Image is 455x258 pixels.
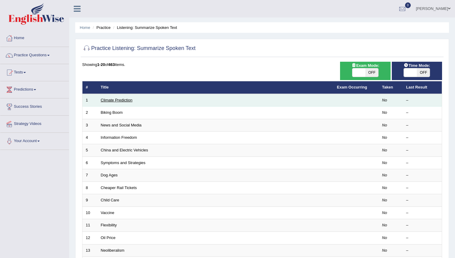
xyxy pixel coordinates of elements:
[382,123,387,127] em: No
[403,81,442,94] th: Last Result
[82,94,97,107] td: 1
[101,210,114,215] a: Vaccine
[382,248,387,253] em: No
[101,123,142,127] a: News and Social Media
[101,198,119,202] a: Child Care
[101,173,118,177] a: Dog Ages
[82,157,97,169] td: 6
[382,210,387,215] em: No
[406,148,439,153] div: –
[382,110,387,115] em: No
[0,30,69,45] a: Home
[349,62,382,69] span: Exam Mode:
[82,232,97,244] td: 12
[82,62,442,67] div: Showing of items.
[379,81,403,94] th: Taken
[401,62,432,69] span: Time Mode:
[0,64,69,79] a: Tests
[101,185,137,190] a: Cheaper Rail Tickets
[382,198,387,202] em: No
[82,132,97,144] td: 4
[101,248,125,253] a: Neoliberalism
[82,219,97,232] td: 11
[382,235,387,240] em: No
[82,144,97,157] td: 5
[406,123,439,128] div: –
[337,85,367,89] a: Exam Occurring
[82,107,97,119] td: 2
[406,222,439,228] div: –
[406,248,439,253] div: –
[406,210,439,216] div: –
[382,160,387,165] em: No
[406,98,439,103] div: –
[405,2,411,8] span: 0
[82,169,97,182] td: 7
[0,81,69,96] a: Predictions
[108,62,115,67] b: 463
[417,68,430,77] span: OFF
[406,110,439,116] div: –
[382,135,387,140] em: No
[382,185,387,190] em: No
[382,148,387,152] em: No
[80,25,90,30] a: Home
[97,62,105,67] b: 1-20
[0,98,69,113] a: Success Stories
[406,235,439,241] div: –
[365,68,378,77] span: OFF
[112,25,177,30] li: Listening: Summarize Spoken Text
[0,116,69,131] a: Strategy Videos
[406,197,439,203] div: –
[406,185,439,191] div: –
[82,44,196,53] h2: Practice Listening: Summarize Spoken Text
[101,98,133,102] a: Climate Prediction
[97,81,334,94] th: Title
[0,47,69,62] a: Practice Questions
[382,223,387,227] em: No
[82,182,97,194] td: 8
[101,148,148,152] a: China and Electric Vehicles
[406,173,439,178] div: –
[382,173,387,177] em: No
[0,133,69,148] a: Your Account
[82,244,97,257] td: 13
[82,207,97,219] td: 10
[101,135,137,140] a: Information Freedom
[382,98,387,102] em: No
[82,81,97,94] th: #
[101,235,116,240] a: Oil Price
[340,62,390,80] div: Show exams occurring in exams
[101,223,117,227] a: Flexibility
[406,160,439,166] div: –
[82,194,97,207] td: 9
[82,119,97,132] td: 3
[406,135,439,141] div: –
[91,25,110,30] li: Practice
[101,110,123,115] a: Biking Boom
[101,160,146,165] a: Symptoms and Strategies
